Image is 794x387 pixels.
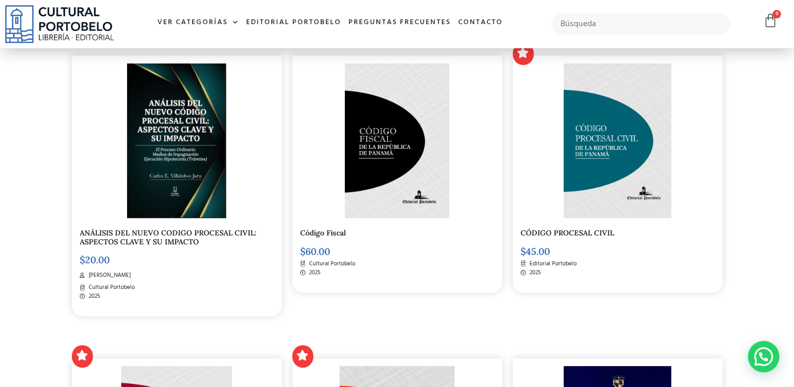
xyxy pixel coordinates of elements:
span: Cultural Portobelo [86,283,135,292]
a: 0 [763,13,778,28]
span: [PERSON_NAME] [86,271,131,280]
a: Editorial Portobelo [242,12,345,34]
span: 0 [772,10,781,18]
span: $ [521,245,526,257]
img: Captura de pantalla 2025-09-02 115825 [127,63,227,218]
img: CODIGO 00 PORTADA PROCESAL CIVIL _Mesa de trabajo 1 [564,63,671,218]
a: Preguntas frecuentes [345,12,454,34]
a: Código Fiscal [300,228,346,238]
div: Contactar por WhatsApp [748,341,779,372]
img: CD-000-PORTADA-CODIGO-FISCAL [345,63,449,218]
a: ANÁLISIS DEL NUEVO CODIGO PROCESAL CIVIL: ASPECTOS CLAVE Y SU IMPACTO [80,228,257,246]
span: Cultural Portobelo [306,260,355,268]
a: Ver Categorías [154,12,242,34]
span: 2025 [86,292,100,301]
bdi: 45.00 [521,245,550,257]
span: $ [80,254,85,266]
span: 2025 [527,268,541,277]
a: CÓDIGO PROCESAL CIVIL [521,228,614,238]
a: Contacto [454,12,506,34]
span: Editorial Portobelo [527,260,577,268]
input: Búsqueda [552,13,731,35]
span: 2025 [306,268,321,277]
span: $ [300,245,305,257]
bdi: 20.00 [80,254,110,266]
bdi: 60.00 [300,245,330,257]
